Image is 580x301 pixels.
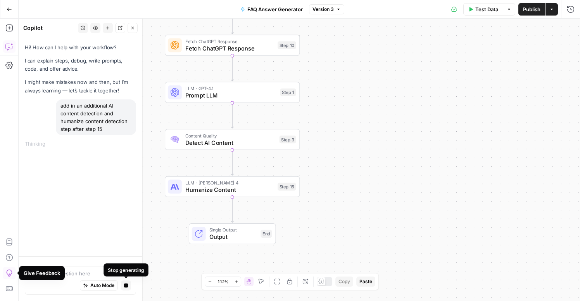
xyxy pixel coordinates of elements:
button: Copy [335,277,353,287]
div: Copilot [23,24,76,32]
span: Version 3 [312,6,334,13]
div: ... [45,140,50,148]
span: 112% [217,278,228,285]
button: Version 3 [309,4,344,14]
p: I can explain steps, debug, write prompts, code, and offer advice. [25,57,136,73]
div: Step 1 [280,89,296,96]
img: 0h7jksvol0o4df2od7a04ivbg1s0 [171,135,179,144]
g: Edge from step_15 to end [231,197,234,223]
button: Test Data [463,3,503,16]
div: LLM · [PERSON_NAME] 4Humanize ContentStep 15 [165,176,300,197]
div: Step 15 [278,183,296,190]
p: I might make mistakes now and then, but I’m always learning — let’s tackle it together! [25,78,136,94]
div: Step 3 [280,136,296,143]
div: Stop generating [108,266,144,274]
span: Copy [338,278,350,285]
g: Edge from step_3 to step_15 [231,150,234,175]
div: add in an additional AI content detection and humanize content detection step after step 15 [56,99,136,135]
span: Paste [359,278,372,285]
g: Edge from step_1 to step_3 [231,103,234,128]
div: End [261,230,272,238]
span: Content Quality [185,132,276,139]
span: LLM · [PERSON_NAME] 4 [185,179,274,186]
span: Fetch ChatGPT Response [185,38,274,45]
g: Edge from step_10 to step_1 [231,56,234,81]
div: Fetch ChatGPT ResponseFetch ChatGPT ResponseStep 10 [165,35,300,56]
span: Prompt LLM [185,91,277,99]
span: LLM · GPT-4.1 [185,85,277,92]
button: Paste [356,277,375,287]
span: Auto Mode [90,282,114,289]
span: Output [209,233,257,241]
span: FAQ Answer Generator [247,5,303,13]
span: Fetch ChatGPT Response [185,44,274,52]
div: Content QualityDetect AI ContentStep 3 [165,129,300,150]
span: Publish [523,5,540,13]
div: Thinking [25,140,136,148]
div: Step 10 [278,41,296,49]
span: Test Data [475,5,498,13]
span: Detect AI Content [185,138,276,147]
span: Single Output [209,226,257,233]
button: Publish [518,3,545,16]
span: Humanize Content [185,185,274,194]
button: Auto Mode [80,280,118,291]
p: Hi! How can I help with your workflow? [25,43,136,52]
g: Edge from start to step_10 [231,9,234,34]
div: LLM · GPT-4.1Prompt LLMStep 1 [165,82,300,103]
button: FAQ Answer Generator [236,3,307,16]
div: Single OutputOutputEnd [165,223,300,244]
